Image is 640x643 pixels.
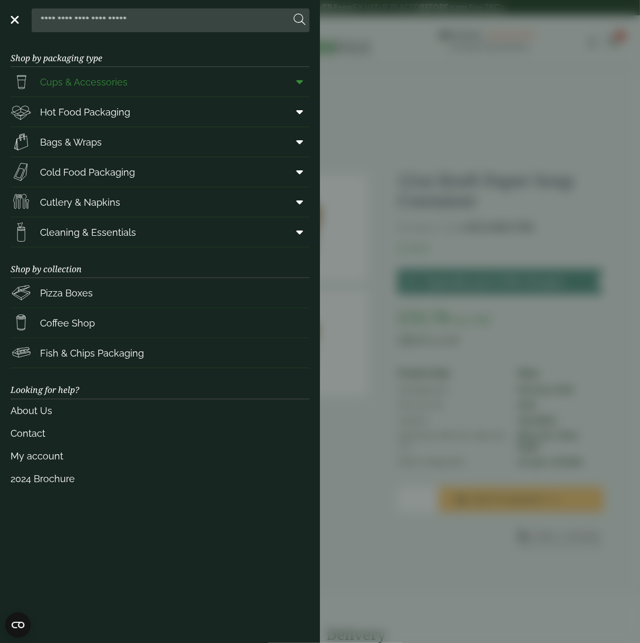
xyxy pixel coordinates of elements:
span: Hot Food Packaging [40,105,130,119]
span: Cups & Accessories [40,75,128,89]
span: Cleaning & Essentials [40,225,136,239]
h3: Shop by packaging type [11,36,309,67]
img: HotDrink_paperCup.svg [11,312,32,333]
a: About Us [11,399,309,422]
a: Cutlery & Napkins [11,187,309,217]
a: Contact [11,422,309,445]
a: Cold Food Packaging [11,157,309,187]
a: 2024 Brochure [11,467,309,490]
img: Pizza_boxes.svg [11,282,32,303]
span: Pizza Boxes [40,286,93,300]
img: PintNhalf_cup.svg [11,71,32,92]
img: Paper_carriers.svg [11,131,32,152]
a: Coffee Shop [11,308,309,338]
h3: Shop by collection [11,247,309,278]
img: Sandwich_box.svg [11,161,32,183]
span: Fish & Chips Packaging [40,346,144,360]
a: Bags & Wraps [11,127,309,157]
button: Open CMP widget [5,612,31,638]
a: Hot Food Packaging [11,97,309,127]
span: Coffee Shop [40,316,95,330]
img: open-wipe.svg [11,222,32,243]
a: Cups & Accessories [11,67,309,97]
img: FishNchip_box.svg [11,342,32,363]
span: Cutlery & Napkins [40,195,120,209]
img: Deli_box.svg [11,101,32,122]
span: Bags & Wraps [40,135,102,149]
a: Fish & Chips Packaging [11,338,309,368]
h3: Looking for help? [11,368,309,399]
a: My account [11,445,309,467]
span: Cold Food Packaging [40,165,135,179]
a: Pizza Boxes [11,278,309,308]
img: Cutlery.svg [11,191,32,213]
a: Cleaning & Essentials [11,217,309,247]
